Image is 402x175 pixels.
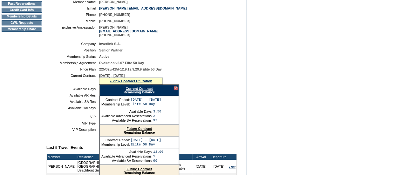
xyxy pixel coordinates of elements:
[131,102,161,106] td: Elite 50 Day
[126,167,152,171] a: Future Contract
[131,138,161,142] td: [DATE] - [DATE]
[99,55,109,58] span: Active
[49,100,97,104] td: Available SA Res:
[192,160,210,173] td: [DATE]
[99,13,130,17] span: [PHONE_NUMBER]
[2,27,42,32] td: Membership Share
[2,8,42,13] td: Credit Card Info
[101,102,130,106] td: Membership Level:
[2,14,42,19] td: Membership Details
[192,154,210,160] td: Arrival
[47,160,77,173] td: [PERSON_NAME]
[229,165,235,168] a: view
[101,118,153,122] td: Available SA Reservations:
[99,25,158,37] span: [PERSON_NAME] [PHONE_NUMBER]
[99,67,162,71] span: 225/325/425/-12.9,19.9,29.9 Elite 50 Day
[126,127,152,131] a: Future Contract
[49,74,97,84] td: Current Contract:
[49,13,97,17] td: Phone:
[101,98,130,102] td: Contract Period:
[49,106,97,110] td: Available Holidays:
[99,42,121,46] span: Inverlink S.A.
[131,143,161,146] td: Elite 50 Day
[49,55,97,58] td: Membership Status:
[49,42,97,46] td: Company:
[2,20,42,25] td: CWL Requests
[99,61,144,65] span: Evolution v2.07 Elite 50 Day
[131,98,161,102] td: [DATE] - [DATE]
[100,125,179,137] div: Remaining Balance
[153,150,163,154] td: 13.00
[210,154,228,160] td: Departure
[99,6,187,10] a: [PERSON_NAME][EMAIL_ADDRESS][DOMAIN_NAME]
[153,110,161,113] td: 3.50
[153,114,161,118] td: 2
[49,19,97,23] td: Mobile:
[77,160,171,173] td: [GEOGRAPHIC_DATA] - [GEOGRAPHIC_DATA] - [GEOGRAPHIC_DATA] Beachfront Suite 2
[171,154,192,160] td: Type
[2,1,42,6] td: Past Reservations
[49,93,97,97] td: Available AR Res:
[101,159,153,163] td: Available SA Reservations:
[46,145,83,150] b: Last 5 Travel Events
[49,25,97,37] td: Exclusive Ambassador:
[101,154,153,158] td: Available Advanced Reservations:
[49,67,97,71] td: Price Plan:
[49,48,97,52] td: Position:
[99,74,125,77] span: [DATE] - [DATE]
[153,159,163,163] td: 99
[101,143,130,146] td: Membership Level:
[101,114,153,118] td: Available Advanced Reservations:
[49,115,97,119] td: VIP:
[47,154,77,160] td: Member
[49,6,97,10] td: Email:
[153,154,163,158] td: 1
[101,150,153,154] td: Available Days:
[99,85,179,96] div: Remaining Balance
[153,118,161,122] td: 97
[110,79,152,83] a: » View Contract Utilization
[49,61,97,65] td: Membership Agreement:
[99,29,158,33] a: [EMAIL_ADDRESS][DOMAIN_NAME]
[126,87,153,91] a: Current Contract
[101,110,153,113] td: Available Days:
[49,87,97,91] td: Available Days:
[49,128,97,131] td: VIP Description:
[99,48,122,52] span: Senior Partner
[210,160,228,173] td: [DATE]
[99,19,130,23] span: [PHONE_NUMBER]
[77,154,171,160] td: Residence
[101,138,130,142] td: Contract Period:
[171,160,192,173] td: Space Available
[49,121,97,125] td: VIP Type:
